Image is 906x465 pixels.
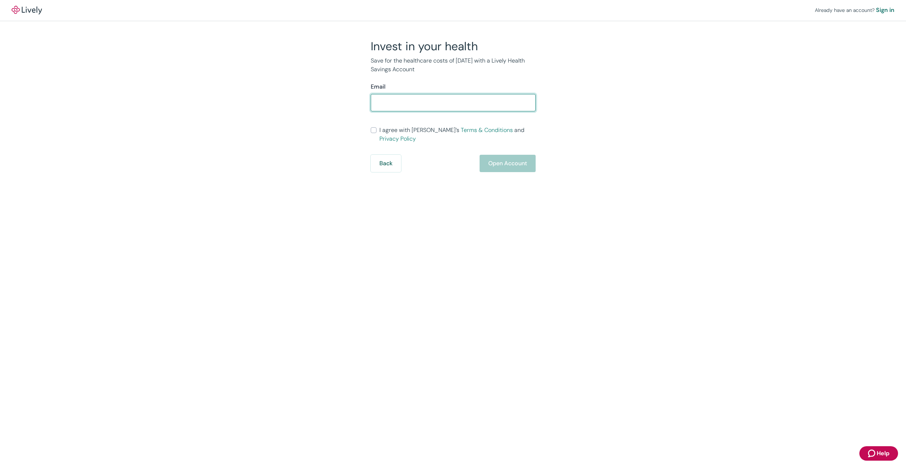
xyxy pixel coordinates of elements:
div: Already have an account? [815,6,894,14]
span: I agree with [PERSON_NAME]’s and [379,126,536,143]
img: Lively [12,6,42,14]
h2: Invest in your health [371,39,536,54]
label: Email [371,82,386,91]
button: Zendesk support iconHelp [859,446,898,461]
button: Back [371,155,401,172]
p: Save for the healthcare costs of [DATE] with a Lively Health Savings Account [371,56,536,74]
a: LivelyLively [12,6,42,14]
span: Help [877,449,889,458]
a: Privacy Policy [379,135,416,142]
svg: Zendesk support icon [868,449,877,458]
a: Sign in [876,6,894,14]
a: Terms & Conditions [461,126,513,134]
